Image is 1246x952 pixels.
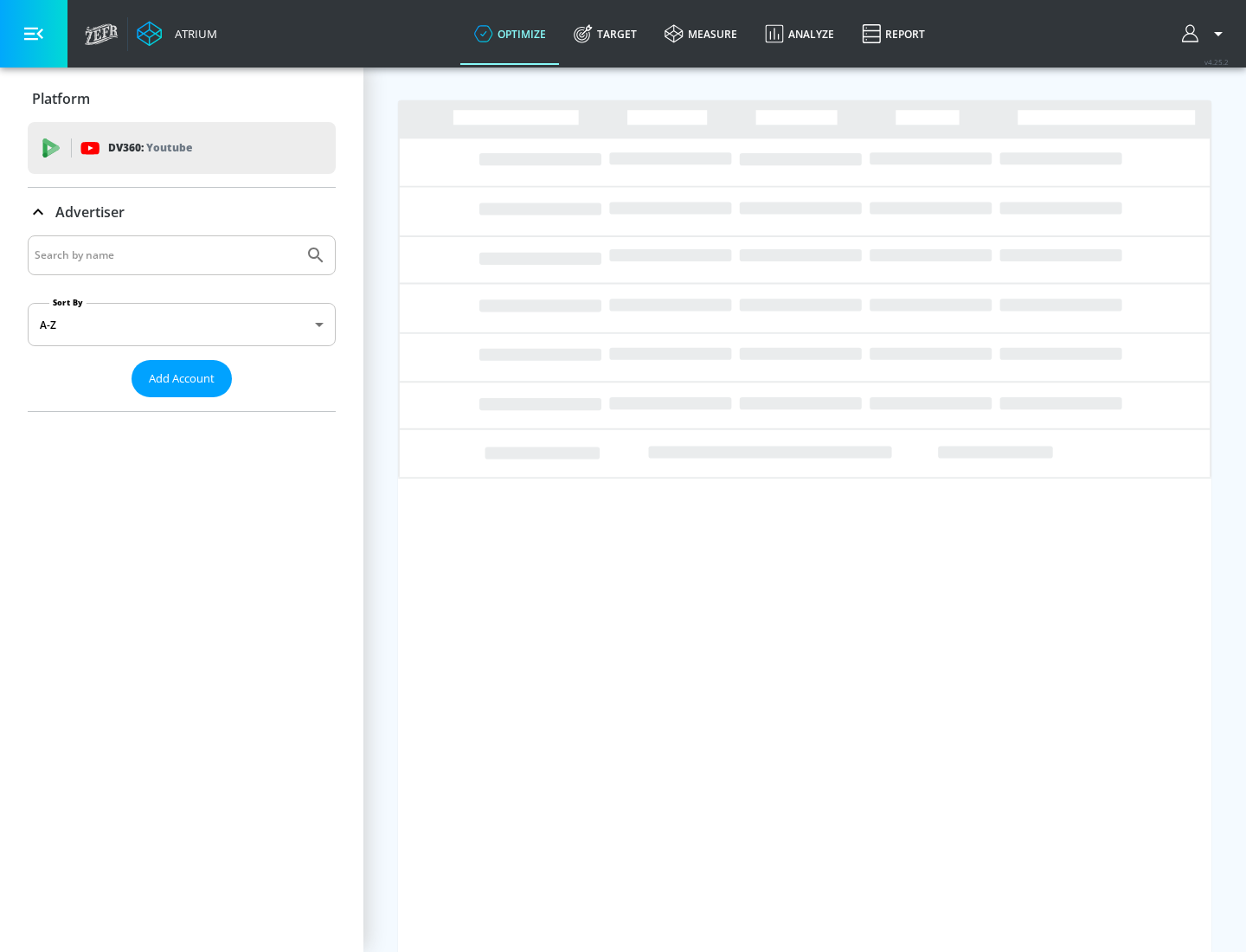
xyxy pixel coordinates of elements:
p: DV360: [108,138,192,158]
div: DV360: Youtube [28,122,336,174]
div: A-Z [28,303,336,346]
a: Target [560,3,651,65]
a: measure [651,3,751,65]
div: Advertiser [28,235,336,411]
a: Analyze [751,3,848,65]
div: Atrium [168,26,217,42]
button: Add Account [132,360,232,397]
div: Advertiser [28,188,336,236]
span: Add Account [149,369,215,389]
nav: list of Advertiser [28,397,336,411]
input: Search by name [35,244,297,267]
div: Platform [28,74,336,123]
label: Sort By [49,297,87,308]
a: optimize [460,3,560,65]
a: Atrium [137,21,217,47]
a: Report [848,3,939,65]
p: Platform [32,89,90,108]
p: Youtube [146,138,192,157]
p: Advertiser [55,203,125,222]
span: v 4.25.2 [1204,57,1229,67]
